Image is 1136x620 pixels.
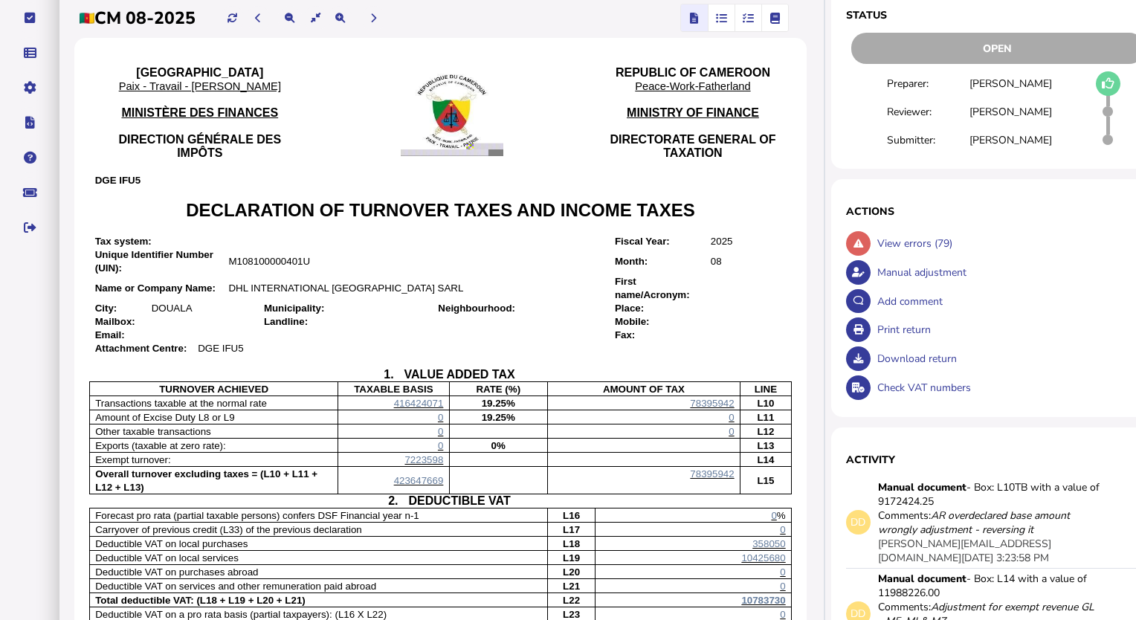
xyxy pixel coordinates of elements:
[681,4,708,31] mat-button-toggle: Return view
[846,317,871,342] button: Open printable view of return.
[878,480,1101,508] div: - Box: L10TB with a value of 9172424.25
[24,53,36,54] i: Data manager
[752,538,785,549] span: 358050
[264,303,324,314] span: Municipality:
[95,303,117,314] span: City:
[887,133,969,147] div: Submitter:
[394,475,444,486] span: 423647669
[846,510,871,535] div: DD
[887,77,969,91] div: Preparer:
[627,106,759,119] span: MINISTRY OF FINANCE
[220,6,245,30] button: Refresh data for current period
[95,343,198,354] span: Attachment Centre:
[152,303,193,314] span: DOUALA
[563,566,580,578] span: L20
[95,552,239,564] span: Deductible VAT on local services
[198,343,243,354] span: DGE IFU5
[780,581,785,592] span: 0
[404,454,443,465] span: 7223598
[491,440,506,451] span: 0%
[95,398,267,409] span: Transactions taxable at the normal rate
[95,282,216,294] span: Name or Company Name:
[95,581,376,592] span: Deductible VAT on services and other remuneration paid abroad
[846,375,871,400] button: Check VAT numbers on return.
[394,398,444,409] span: 416424071
[603,384,685,395] span: AMOUNT OF TAX
[690,468,734,479] span: 78395942
[95,249,213,274] span: Unique Identifier Number (UIN):
[95,454,170,465] span: Exempt turnover:
[14,37,45,68] button: Data manager
[969,77,1052,91] div: [PERSON_NAME]
[438,426,443,437] span: 0
[757,426,774,437] span: L12
[121,106,278,119] span: MINISTÈRE DES FINANCES
[95,236,152,247] span: Tax system:
[118,133,281,159] span: DIRECTION GÉNÉRALE DES IMPÔTS
[228,282,463,294] span: DHL INTERNATIONAL [GEOGRAPHIC_DATA] SARL
[246,6,271,30] button: Previous period
[887,105,969,119] div: Reviewer:
[757,412,774,423] span: L11
[136,66,263,79] span: [GEOGRAPHIC_DATA]
[95,595,306,606] span: Total deductible VAT: (L18 + L19 + L20 + L21)
[878,572,1101,600] div: - Box: L14 with a value of 11988226.00
[264,316,308,327] span: Landline:
[438,303,515,314] span: Neighbourhood:
[1096,71,1120,96] button: Mark as draft
[14,107,45,138] button: Developer hub links
[438,440,443,451] span: 0
[228,256,310,267] span: M108100000401U
[846,289,871,314] button: Make a comment in the activity log.
[729,412,734,423] span: 0
[95,440,226,451] span: Exports (taxable at zero rate):
[757,398,774,409] span: L10
[482,398,515,409] span: 19.25%
[563,510,580,521] span: L16
[95,468,317,493] span: Overall turnover excluding taxes = (L10 + L11 + L12 + L13)
[95,175,141,186] span: DGE IFU5
[878,537,1051,565] app-user-presentation: [PERSON_NAME][EMAIL_ADDRESS][DOMAIN_NAME]
[846,231,871,256] button: Show errors associated with this return.
[354,384,433,395] span: TAXABLE BASIS
[482,412,515,423] span: 19.25%
[95,316,135,327] span: Mailbox:
[755,384,777,395] span: LINE
[969,105,1052,119] div: [PERSON_NAME]
[771,510,776,521] span: 0
[303,6,328,30] button: Reset the return view
[14,142,45,173] button: Help pages
[14,72,45,103] button: Manage settings
[615,316,650,327] span: Mobile:
[780,609,785,620] span: 0
[384,368,404,381] span: 1.
[438,412,443,423] span: 0
[95,538,248,549] span: Deductible VAT on local purchases
[563,609,580,620] span: L23
[761,4,788,31] mat-button-toggle: Ledger
[780,566,785,578] span: 0
[615,276,690,300] span: First name/Acronym:
[119,80,281,92] span: Paix - Travail - [PERSON_NAME]
[780,524,785,535] span: 0
[361,6,386,30] button: Next period
[878,537,1101,565] div: [DATE] 3:23:58 PM
[729,426,734,437] span: 0
[777,510,786,521] span: %
[14,2,45,33] button: Tasks
[708,4,735,31] mat-button-toggle: Reconcilliation view by document
[14,177,45,208] button: Raise a support ticket
[615,303,644,314] span: Place:
[14,212,45,243] button: Sign out
[80,7,196,30] h2: CM 08-2025
[846,346,871,371] button: Download return
[711,236,733,247] span: 2025
[711,256,722,267] span: 08
[563,595,580,606] span: L22
[95,412,234,423] span: Amount of Excise Duty L8 or L9
[95,426,211,437] span: Other taxable transactions
[95,609,387,620] span: Deductible VAT on a pro rata basis (partial taxpayers): (L16 X L22)
[615,256,648,267] span: Month:
[878,508,1101,537] div: Comments:
[878,572,966,586] strong: Manual document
